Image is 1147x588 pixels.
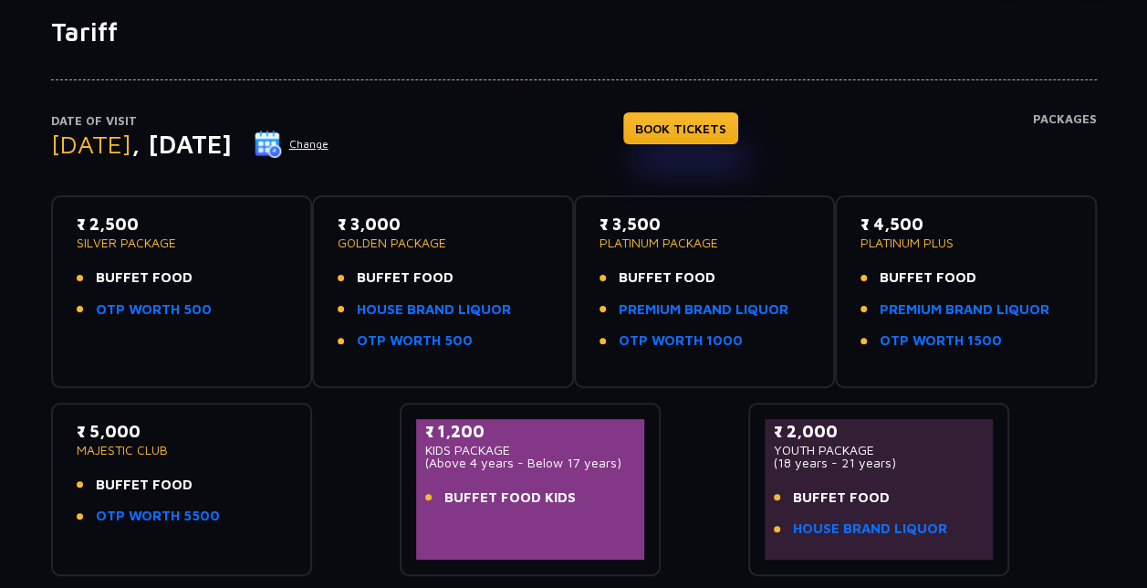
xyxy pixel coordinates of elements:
span: [DATE] [51,129,131,159]
a: OTP WORTH 1000 [619,331,743,352]
p: ₹ 2,500 [77,212,287,236]
span: , [DATE] [131,129,232,159]
span: BUFFET FOOD [357,268,454,289]
p: KIDS PACKAGE [425,444,636,457]
p: ₹ 4,500 [860,212,1071,236]
p: ₹ 5,000 [77,419,287,444]
p: YOUTH PACKAGE [774,444,985,457]
a: OTP WORTH 500 [357,331,473,352]
a: OTP WORTH 5500 [96,506,220,527]
span: BUFFET FOOD [619,268,715,289]
p: ₹ 2,000 [774,419,985,444]
h1: Tariff [51,16,1097,47]
a: BOOK TICKETS [623,112,738,144]
p: PLATINUM PLUS [860,236,1071,249]
p: ₹ 1,200 [425,419,636,444]
span: BUFFET FOOD [96,475,193,496]
a: PREMIUM BRAND LIQUOR [619,299,788,320]
p: ₹ 3,000 [338,212,548,236]
p: PLATINUM PACKAGE [600,236,810,249]
h4: Packages [1033,112,1097,178]
a: OTP WORTH 1500 [880,331,1002,352]
a: HOUSE BRAND LIQUOR [357,299,511,320]
span: BUFFET FOOD [96,268,193,289]
p: ₹ 3,500 [600,212,810,236]
a: HOUSE BRAND LIQUOR [793,519,947,540]
p: (18 years - 21 years) [774,457,985,469]
button: Change [254,130,329,159]
a: PREMIUM BRAND LIQUOR [880,299,1049,320]
span: BUFFET FOOD [793,488,890,509]
p: MAJESTIC CLUB [77,444,287,457]
a: OTP WORTH 500 [96,299,212,320]
p: SILVER PACKAGE [77,236,287,249]
span: BUFFET FOOD [880,268,976,289]
p: (Above 4 years - Below 17 years) [425,457,636,469]
p: GOLDEN PACKAGE [338,236,548,249]
span: BUFFET FOOD KIDS [444,488,576,509]
p: Date of Visit [51,112,329,131]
